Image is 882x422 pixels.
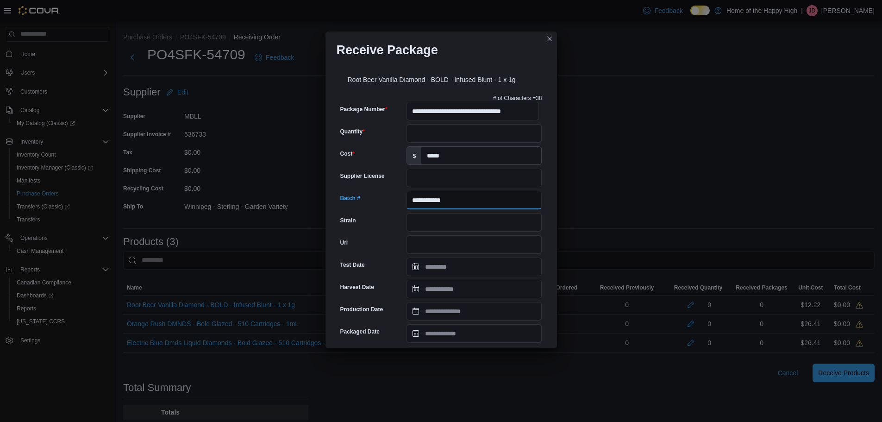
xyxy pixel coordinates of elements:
[493,94,542,102] p: # of Characters = 38
[340,328,380,335] label: Packaged Date
[407,324,542,343] input: Press the down key to open a popover containing a calendar.
[340,195,360,202] label: Batch #
[340,217,356,224] label: Strain
[340,261,365,269] label: Test Date
[337,43,438,57] h1: Receive Package
[407,280,542,298] input: Press the down key to open a popover containing a calendar.
[340,172,385,180] label: Supplier License
[340,128,365,135] label: Quantity
[544,33,555,44] button: Closes this modal window
[340,239,348,246] label: Url
[407,302,542,321] input: Press the down key to open a popover containing a calendar.
[340,150,355,157] label: Cost
[340,306,383,313] label: Production Date
[340,106,388,113] label: Package Number
[340,283,374,291] label: Harvest Date
[337,65,546,91] div: Root Beer Vanilla Diamond - BOLD - Infused Blunt - 1 x 1g
[407,147,421,164] label: $
[407,258,542,276] input: Press the down key to open a popover containing a calendar.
